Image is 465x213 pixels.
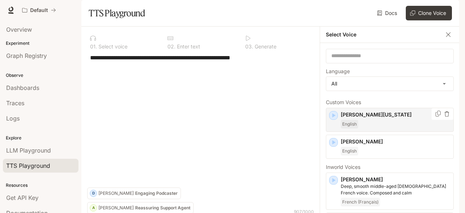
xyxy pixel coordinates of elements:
[135,191,178,196] p: Engaging Podcaster
[98,206,134,210] p: [PERSON_NAME]
[341,198,380,206] span: French (Français)
[341,120,358,129] span: English
[167,44,175,49] p: 0 2 .
[341,111,450,118] p: [PERSON_NAME][US_STATE]
[341,183,450,196] p: Deep, smooth middle-aged male French voice. Composed and calm
[434,111,442,117] button: Copy Voice ID
[326,100,454,105] p: Custom Voices
[376,6,400,20] a: Docs
[175,44,200,49] p: Enter text
[97,44,128,49] p: Select voice
[19,3,59,17] button: All workspaces
[245,44,253,49] p: 0 3 .
[30,7,48,13] p: Default
[326,77,453,91] div: All
[98,191,134,196] p: [PERSON_NAME]
[326,165,454,170] p: Inworld Voices
[341,138,450,145] p: [PERSON_NAME]
[90,44,97,49] p: 0 1 .
[135,206,190,210] p: Reassuring Support Agent
[87,188,181,199] button: D[PERSON_NAME]Engaging Podcaster
[326,69,350,74] p: Language
[253,44,276,49] p: Generate
[89,6,145,20] h1: TTS Playground
[341,176,450,183] p: [PERSON_NAME]
[406,6,452,20] button: Clone Voice
[90,188,97,199] div: D
[341,147,358,155] span: English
